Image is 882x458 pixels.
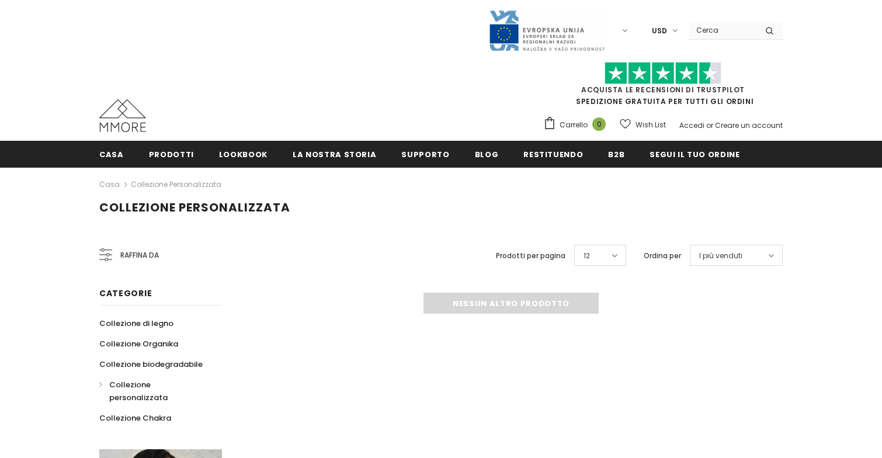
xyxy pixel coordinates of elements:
[149,141,194,167] a: Prodotti
[644,250,681,262] label: Ordina per
[99,354,203,374] a: Collezione biodegradabile
[650,149,739,160] span: Segui il tuo ordine
[99,313,173,334] a: Collezione di legno
[293,149,376,160] span: La nostra storia
[584,250,590,262] span: 12
[605,62,721,85] img: Fidati di Pilot Stars
[650,141,739,167] a: Segui il tuo ordine
[109,379,168,403] span: Collezione personalizzata
[523,149,583,160] span: Restituendo
[652,25,667,37] span: USD
[99,374,209,408] a: Collezione personalizzata
[99,99,146,132] img: Casi MMORE
[149,149,194,160] span: Prodotti
[608,149,624,160] span: B2B
[581,85,745,95] a: Acquista le recensioni di TrustPilot
[523,141,583,167] a: Restituendo
[401,149,449,160] span: supporto
[99,141,124,167] a: Casa
[488,25,605,35] a: Javni Razpis
[543,116,612,134] a: Carrello 0
[715,120,783,130] a: Creare un account
[679,120,704,130] a: Accedi
[401,141,449,167] a: supporto
[475,141,499,167] a: Blog
[131,179,221,189] a: Collezione personalizzata
[608,141,624,167] a: B2B
[706,120,713,130] span: or
[293,141,376,167] a: La nostra storia
[496,250,565,262] label: Prodotti per pagina
[99,334,178,354] a: Collezione Organika
[99,178,120,192] a: Casa
[475,149,499,160] span: Blog
[636,119,666,131] span: Wish List
[699,250,742,262] span: I più venduti
[219,149,268,160] span: Lookbook
[99,359,203,370] span: Collezione biodegradabile
[560,119,588,131] span: Carrello
[99,408,171,428] a: Collezione Chakra
[592,117,606,131] span: 0
[99,199,290,216] span: Collezione personalizzata
[99,318,173,329] span: Collezione di legno
[488,9,605,52] img: Javni Razpis
[120,249,159,262] span: Raffina da
[219,141,268,167] a: Lookbook
[99,338,178,349] span: Collezione Organika
[620,114,666,135] a: Wish List
[99,149,124,160] span: Casa
[689,22,756,39] input: Search Site
[99,412,171,424] span: Collezione Chakra
[543,67,783,106] span: SPEDIZIONE GRATUITA PER TUTTI GLI ORDINI
[99,287,152,299] span: Categorie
